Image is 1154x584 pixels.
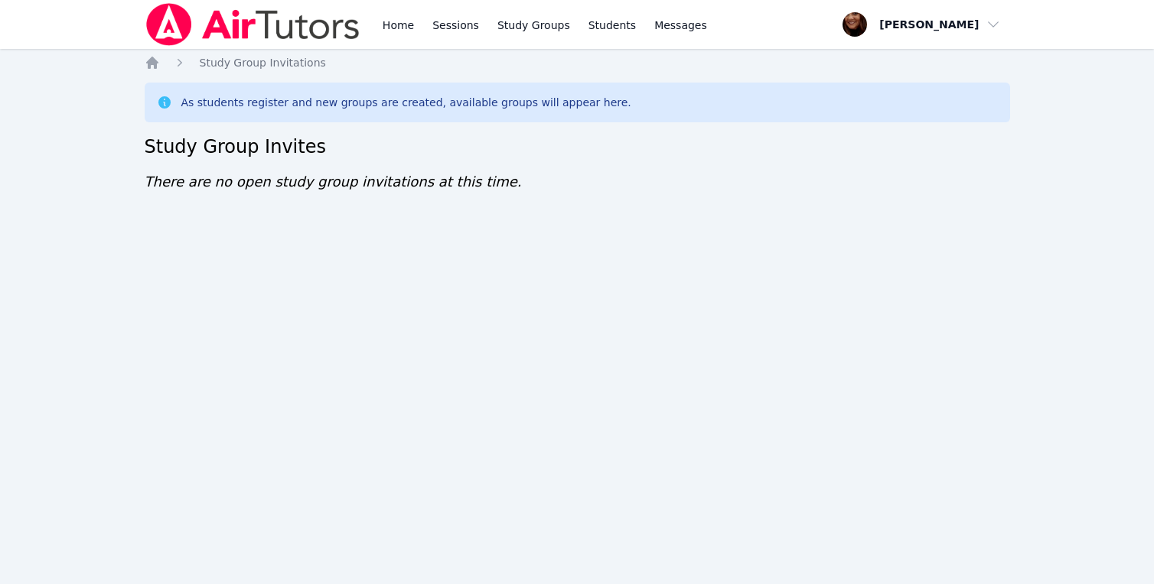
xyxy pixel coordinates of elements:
a: Study Group Invitations [200,55,326,70]
nav: Breadcrumb [145,55,1010,70]
img: Air Tutors [145,3,361,46]
h2: Study Group Invites [145,135,1010,159]
span: Messages [654,18,707,33]
span: There are no open study group invitations at this time. [145,174,522,190]
span: Study Group Invitations [200,57,326,69]
div: As students register and new groups are created, available groups will appear here. [181,95,631,110]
